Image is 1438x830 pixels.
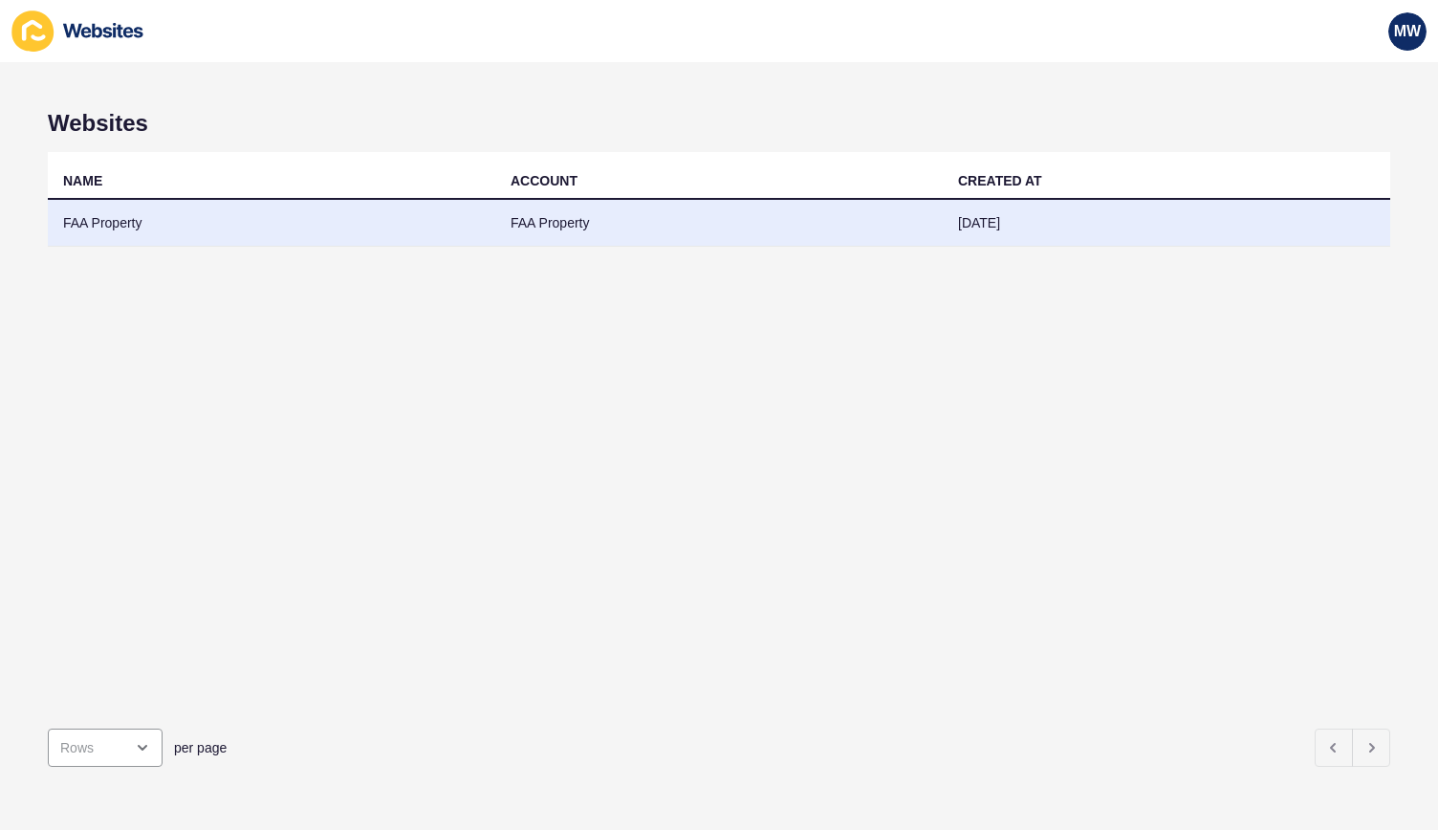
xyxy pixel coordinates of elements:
[48,110,1390,137] h1: Websites
[48,200,495,247] td: FAA Property
[943,200,1390,247] td: [DATE]
[958,171,1042,190] div: CREATED AT
[48,729,163,767] div: open menu
[174,738,227,757] span: per page
[495,200,943,247] td: FAA Property
[1394,22,1421,41] span: MW
[63,171,102,190] div: NAME
[511,171,577,190] div: ACCOUNT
